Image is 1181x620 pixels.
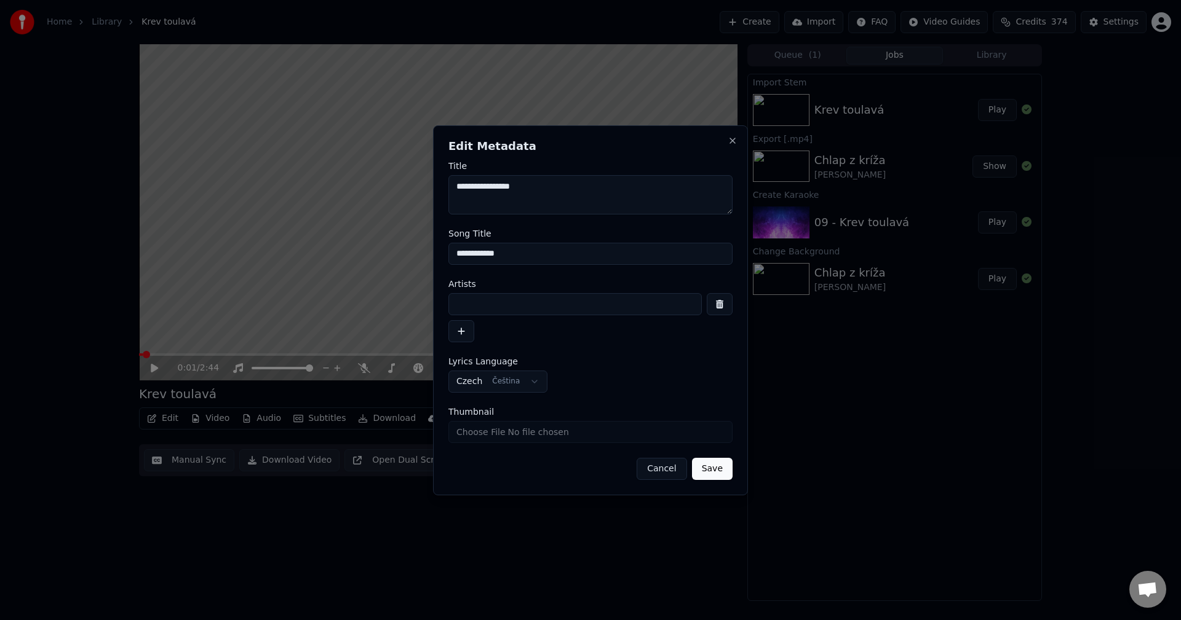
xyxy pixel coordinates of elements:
[448,141,733,152] h2: Edit Metadata
[637,458,686,480] button: Cancel
[448,407,494,416] span: Thumbnail
[448,229,733,238] label: Song Title
[448,357,518,366] span: Lyrics Language
[448,162,733,170] label: Title
[692,458,733,480] button: Save
[448,280,733,288] label: Artists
